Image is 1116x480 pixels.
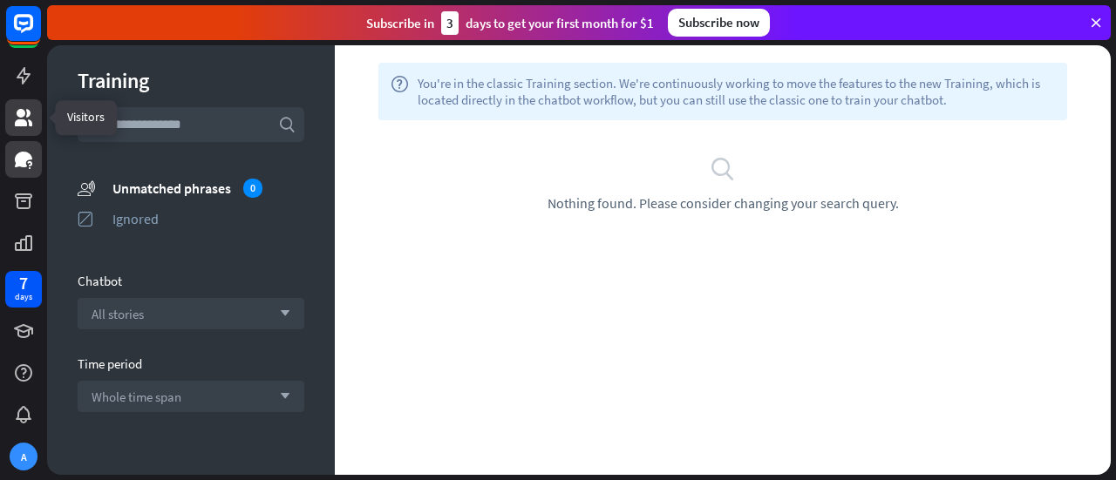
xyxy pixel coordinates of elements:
div: Training [78,67,304,94]
i: arrow_down [271,391,290,402]
div: days [15,291,32,303]
i: ignored [78,210,95,227]
span: You're in the classic Training section. We're continuously working to move the features to the ne... [418,75,1055,108]
i: search [278,116,296,133]
div: Chatbot [78,273,304,289]
span: Whole time span [92,389,181,405]
div: 0 [243,179,262,198]
button: Open LiveChat chat widget [14,7,66,59]
i: help [391,75,409,108]
div: Subscribe now [668,9,770,37]
div: 7 [19,275,28,291]
i: search [710,155,736,181]
a: 7 days [5,271,42,308]
div: Unmatched phrases [112,179,304,198]
i: unmatched_phrases [78,179,95,197]
div: Ignored [112,210,304,227]
div: Subscribe in days to get your first month for $1 [366,11,654,35]
div: 3 [441,11,459,35]
span: Nothing found. Please consider changing your search query. [548,194,899,212]
span: All stories [92,306,144,322]
i: arrow_down [271,308,290,319]
div: Time period [78,355,304,372]
div: A [10,443,37,470]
